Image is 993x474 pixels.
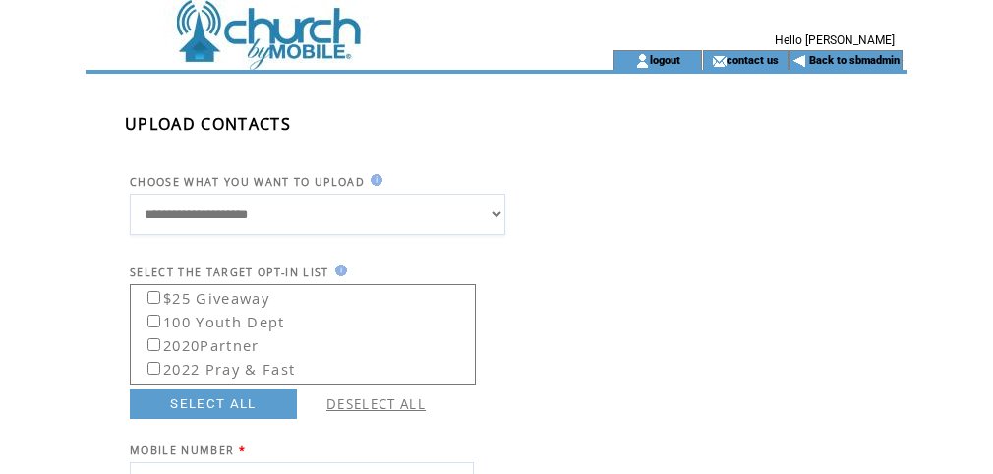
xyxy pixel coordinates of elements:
label: 27th [PERSON_NAME]. Giving [134,378,392,402]
label: 100 Youth Dept [134,307,285,331]
label: 2022 Pray & Fast [134,354,295,379]
span: MOBILE NUMBER [130,444,234,457]
a: contact us [727,53,779,66]
span: Hello [PERSON_NAME] [775,33,895,47]
img: help.gif [365,174,382,186]
img: contact_us_icon.gif [712,53,727,69]
input: $25 Giveaway [147,291,160,304]
input: 2020Partner [147,338,160,351]
img: help.gif [329,265,347,276]
a: SELECT ALL [130,389,297,419]
input: 2022 Pray & Fast [147,362,160,375]
span: SELECT THE TARGET OPT-IN LIST [130,266,329,279]
label: $25 Giveaway [134,283,269,308]
input: 100 Youth Dept [147,315,160,327]
label: 2020Partner [134,330,260,355]
a: logout [650,53,680,66]
span: CHOOSE WHAT YOU WANT TO UPLOAD [130,175,365,189]
a: Back to sbmadmin [809,54,900,67]
img: backArrow.gif [792,53,807,69]
span: UPLOAD CONTACTS [125,113,291,135]
a: DESELECT ALL [326,395,426,413]
img: account_icon.gif [635,53,650,69]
